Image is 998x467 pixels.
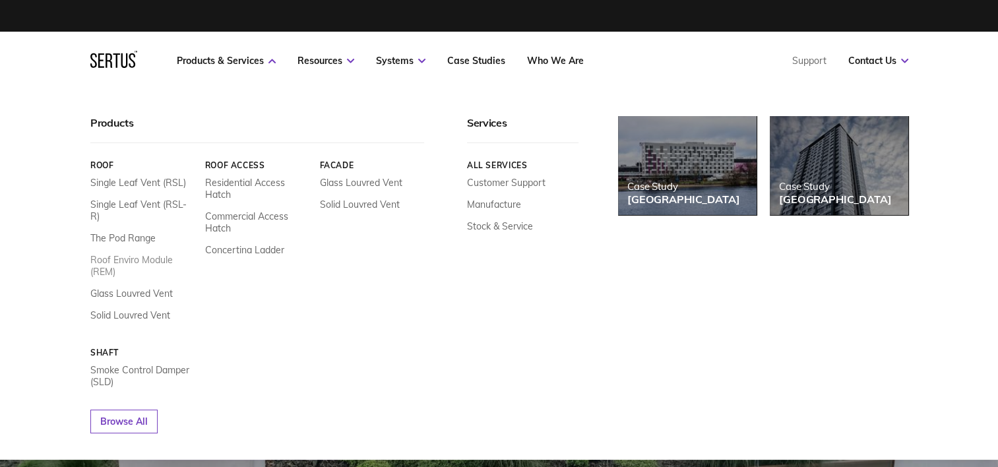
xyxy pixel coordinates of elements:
a: Stock & Service [467,220,533,232]
a: Products & Services [177,55,276,67]
a: Single Leaf Vent (RSL) [90,177,186,189]
a: Glass Louvred Vent [90,288,173,299]
div: Products [90,116,424,143]
a: Single Leaf Vent (RSL-R) [90,199,195,222]
a: Roof Enviro Module (REM) [90,254,195,278]
a: Residential Access Hatch [204,177,309,201]
div: Case Study [627,180,739,193]
a: Roof [90,160,195,170]
div: Services [467,116,578,143]
a: Solid Louvred Vent [319,199,399,210]
iframe: Chat Widget [761,315,998,467]
a: Systems [376,55,425,67]
div: [GEOGRAPHIC_DATA] [779,193,891,206]
a: Glass Louvred Vent [319,177,402,189]
a: Manufacture [467,199,521,210]
a: Solid Louvred Vent [90,309,170,321]
a: Contact Us [848,55,908,67]
a: Case Study[GEOGRAPHIC_DATA] [618,116,757,215]
a: All services [467,160,578,170]
a: Case Study[GEOGRAPHIC_DATA] [770,116,908,215]
a: Who We Are [527,55,584,67]
div: Case Study [779,180,891,193]
a: The Pod Range [90,232,156,244]
a: Resources [297,55,354,67]
a: Customer Support [467,177,546,189]
a: Commercial Access Hatch [204,210,309,234]
a: Support [792,55,826,67]
a: Facade [319,160,424,170]
a: Smoke Control Damper (SLD) [90,364,195,388]
a: Browse All [90,410,158,433]
div: [GEOGRAPHIC_DATA] [627,193,739,206]
a: Shaft [90,348,195,358]
a: Roof Access [204,160,309,170]
a: Concertina Ladder [204,244,284,256]
a: Case Studies [447,55,505,67]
